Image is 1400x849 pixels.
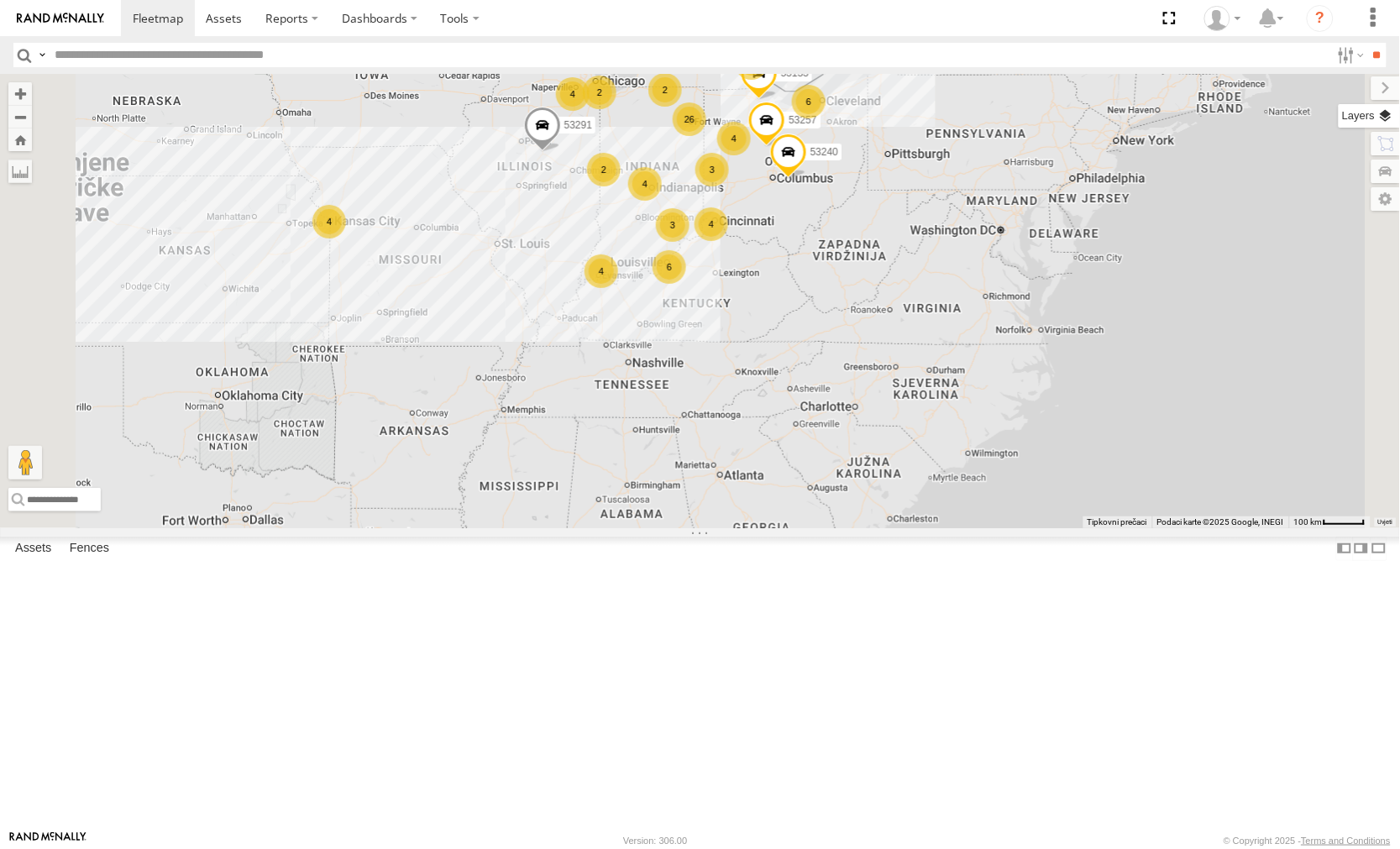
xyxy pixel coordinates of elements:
[1088,516,1147,528] button: Tipkovni prečaci
[1371,537,1387,561] label: Hide Summary Table
[1224,836,1391,846] div: © Copyright 2025 -
[1378,518,1392,525] a: Uvjeti (otvara se u novoj kartici)
[1353,537,1370,561] label: Dock Summary Table to the Right
[61,537,118,561] label: Fences
[35,43,49,67] label: Search Query
[1371,187,1400,211] label: Map Settings
[1302,836,1391,846] a: Terms and Conditions
[717,122,751,155] div: 4
[1198,6,1247,31] div: Miky Transport
[695,207,728,241] div: 4
[8,160,32,183] label: Measure
[810,147,837,159] span: 53240
[1294,517,1323,527] span: 100 km
[8,105,32,128] button: Zoom out
[1157,517,1284,527] span: Podaci karte ©2025 Google, INEGI
[1336,537,1353,561] label: Dock Summary Table to the Left
[7,537,60,561] label: Assets
[564,119,591,131] span: 53291
[780,67,808,79] span: 53133
[653,250,686,284] div: 6
[17,13,104,24] img: rand-logo.svg
[789,114,816,126] span: 53257
[312,205,346,238] div: 4
[8,446,42,480] button: Povucite Pegmana na kartu da biste otvorili Street View
[648,73,682,107] div: 2
[1289,516,1371,528] button: Mjerilo karte: 100 km naprema 47 piksela
[623,836,687,846] div: Version: 306.00
[8,128,32,151] button: Zoom Home
[8,82,32,105] button: Zoom in
[585,254,618,288] div: 4
[695,153,729,186] div: 3
[628,167,662,201] div: 4
[9,832,87,849] a: Visit our Website
[587,153,621,186] div: 2
[1307,5,1334,32] i: ?
[556,77,590,111] div: 4
[583,76,616,109] div: 2
[673,102,706,136] div: 26
[1331,43,1367,67] label: Search Filter Options
[792,85,826,118] div: 6
[656,208,690,242] div: 3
